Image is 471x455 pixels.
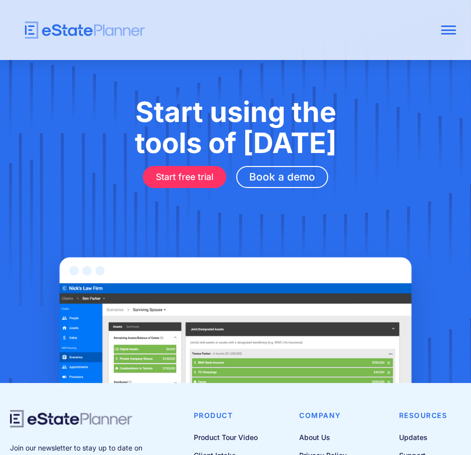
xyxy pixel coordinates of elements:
[299,410,355,421] h4: Company
[236,166,328,188] a: Book a demo
[25,96,446,158] h1: Start using the tools of [DATE]
[194,431,270,443] a: Product Tour Video
[399,431,448,443] a: Updates
[15,21,368,39] a: home
[194,410,270,421] h4: Product
[399,410,448,421] h4: Resources
[143,166,226,188] a: Start free trial
[299,431,355,443] a: About Us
